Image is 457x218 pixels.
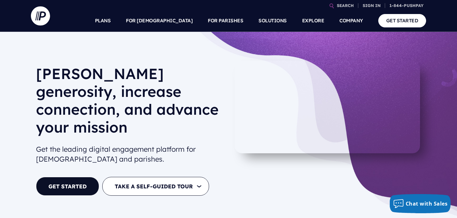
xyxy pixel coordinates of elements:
a: COMPANY [339,10,363,32]
a: SOLUTIONS [258,10,287,32]
a: PLANS [95,10,111,32]
h2: Get the leading digital engagement platform for [DEMOGRAPHIC_DATA] and parishes. [36,142,223,167]
a: FOR PARISHES [208,10,243,32]
button: Chat with Sales [390,194,451,213]
h1: [PERSON_NAME] generosity, increase connection, and advance your mission [36,65,223,141]
button: TAKE A SELF-GUIDED TOUR [102,177,209,196]
a: GET STARTED [378,14,426,27]
a: FOR [DEMOGRAPHIC_DATA] [126,10,192,32]
a: GET STARTED [36,177,99,196]
span: Chat with Sales [406,200,448,207]
a: EXPLORE [302,10,324,32]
